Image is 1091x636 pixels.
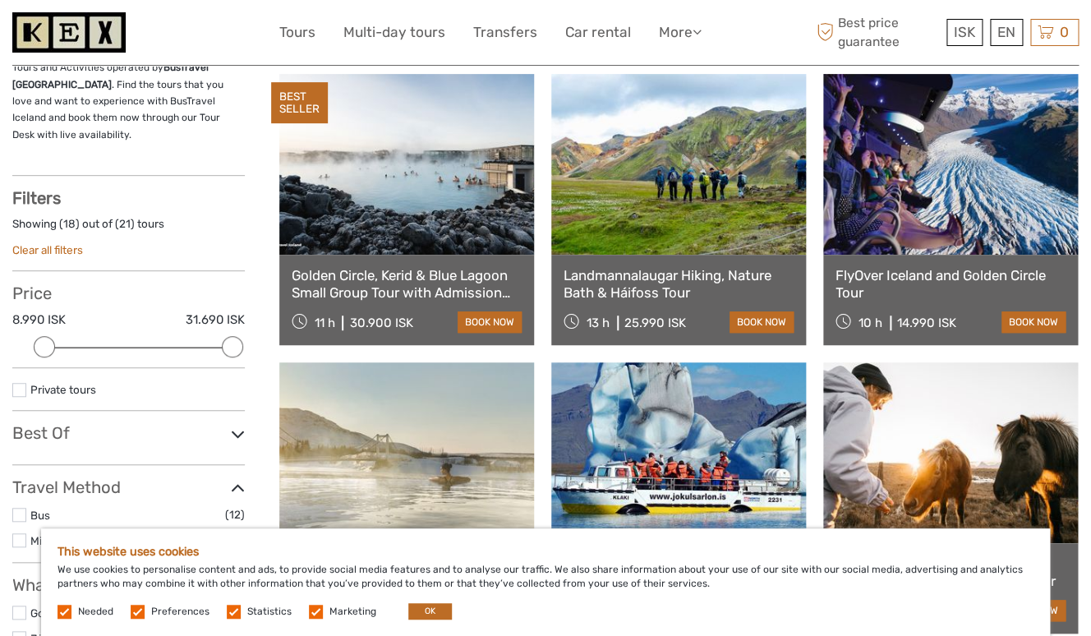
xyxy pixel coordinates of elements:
label: 8.990 ISK [12,311,66,329]
span: 13 h [587,316,610,330]
label: Marketing [329,605,376,619]
a: book now [730,311,794,333]
button: Open LiveChat chat widget [189,25,209,45]
img: 1261-44dab5bb-39f8-40da-b0c2-4d9fce00897c_logo_small.jpg [12,12,126,53]
h5: This website uses cookies [58,545,1033,559]
strong: Filters [12,188,61,208]
a: Bus [30,509,50,522]
p: We're away right now. Please check back later! [23,29,186,42]
a: Golden Circle, Kerid & Blue Lagoon Small Group Tour with Admission Ticket [292,267,522,301]
label: 21 [119,216,131,232]
label: 31.690 ISK [186,311,245,329]
span: ISK [954,24,975,40]
button: OK [408,603,452,620]
h3: Best Of [12,423,245,443]
span: (12) [225,505,245,524]
strong: BusTravel [GEOGRAPHIC_DATA] [12,62,209,90]
a: Multi-day tours [343,21,445,44]
div: Showing ( ) out of ( ) tours [12,216,245,242]
a: Clear all filters [12,243,83,256]
a: Private tours [30,383,96,396]
label: Needed [78,605,113,619]
a: book now [1001,311,1066,333]
label: Statistics [247,605,292,619]
a: Tours [279,21,315,44]
h3: Travel Method [12,477,245,497]
a: Transfers [473,21,537,44]
div: We use cookies to personalise content and ads, to provide social media features and to analyse ou... [41,528,1050,636]
div: EN [990,19,1023,46]
a: Landmannalaugar Hiking, Nature Bath & Háifoss Tour [564,267,794,301]
a: Car rental [565,21,631,44]
div: BEST SELLER [271,82,328,123]
h3: What do you want to see? [12,575,245,595]
label: Preferences [151,605,209,619]
span: 10 h [859,316,882,330]
a: FlyOver Iceland and Golden Circle Tour [836,267,1066,301]
label: 18 [63,216,76,232]
a: book now [458,311,522,333]
div: 30.900 ISK [349,316,412,330]
div: 14.990 ISK [897,316,956,330]
a: Mini Bus / Car [30,534,101,547]
span: 11 h [314,316,334,330]
h3: Price [12,283,245,303]
a: Golden Circle [30,606,98,620]
div: 25.990 ISK [624,316,686,330]
span: Best price guarantee [812,14,943,50]
span: 0 [1057,24,1071,40]
a: More [659,21,702,44]
p: Tours and Activities operated by . Find the tours that you love and want to experience with BusTr... [12,59,245,143]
